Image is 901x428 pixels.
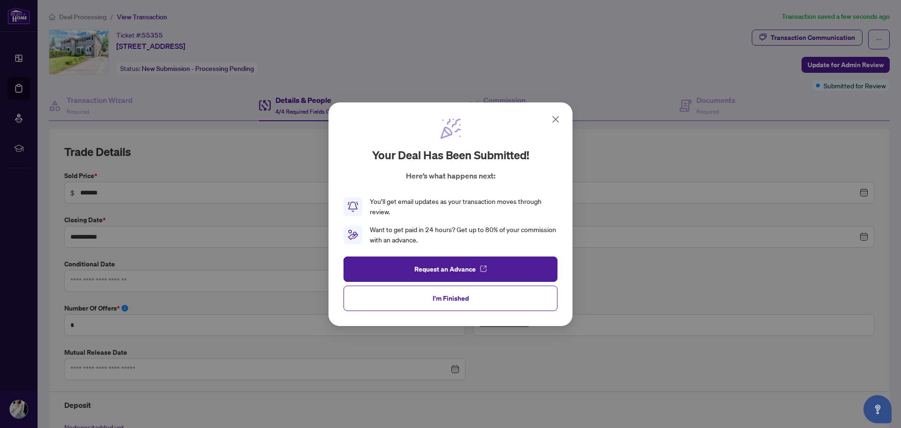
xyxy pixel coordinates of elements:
[370,196,557,217] div: You’ll get email updates as your transaction moves through review.
[863,395,892,423] button: Open asap
[370,225,557,245] div: Want to get paid in 24 hours? Get up to 80% of your commission with an advance.
[344,256,557,281] button: Request an Advance
[372,148,529,163] h2: Your deal has been submitted!
[433,290,469,305] span: I'm Finished
[406,170,496,181] p: Here’s what happens next:
[414,261,476,276] span: Request an Advance
[344,285,557,311] button: I'm Finished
